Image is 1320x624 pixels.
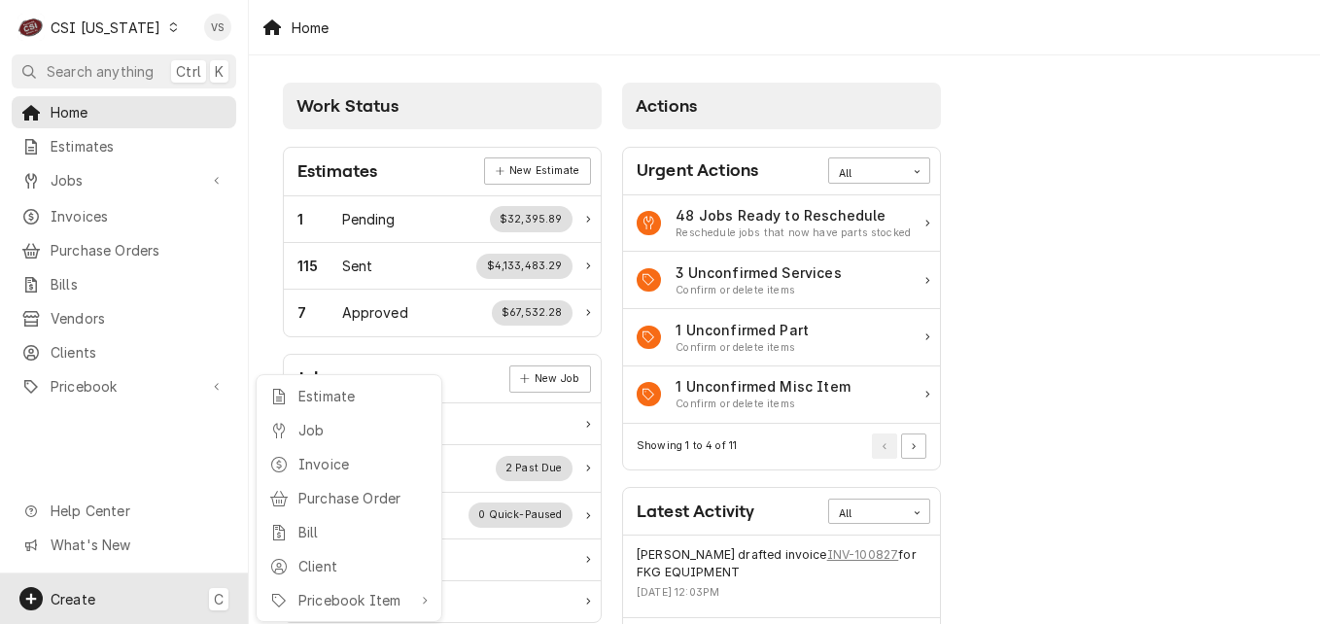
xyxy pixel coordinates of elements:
div: Pricebook Item [298,590,411,610]
div: Job [298,420,429,440]
div: Bill [298,522,429,542]
div: Purchase Order [298,488,429,508]
div: Invoice [298,454,429,474]
div: Client [298,556,429,576]
div: Estimate [298,386,429,406]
